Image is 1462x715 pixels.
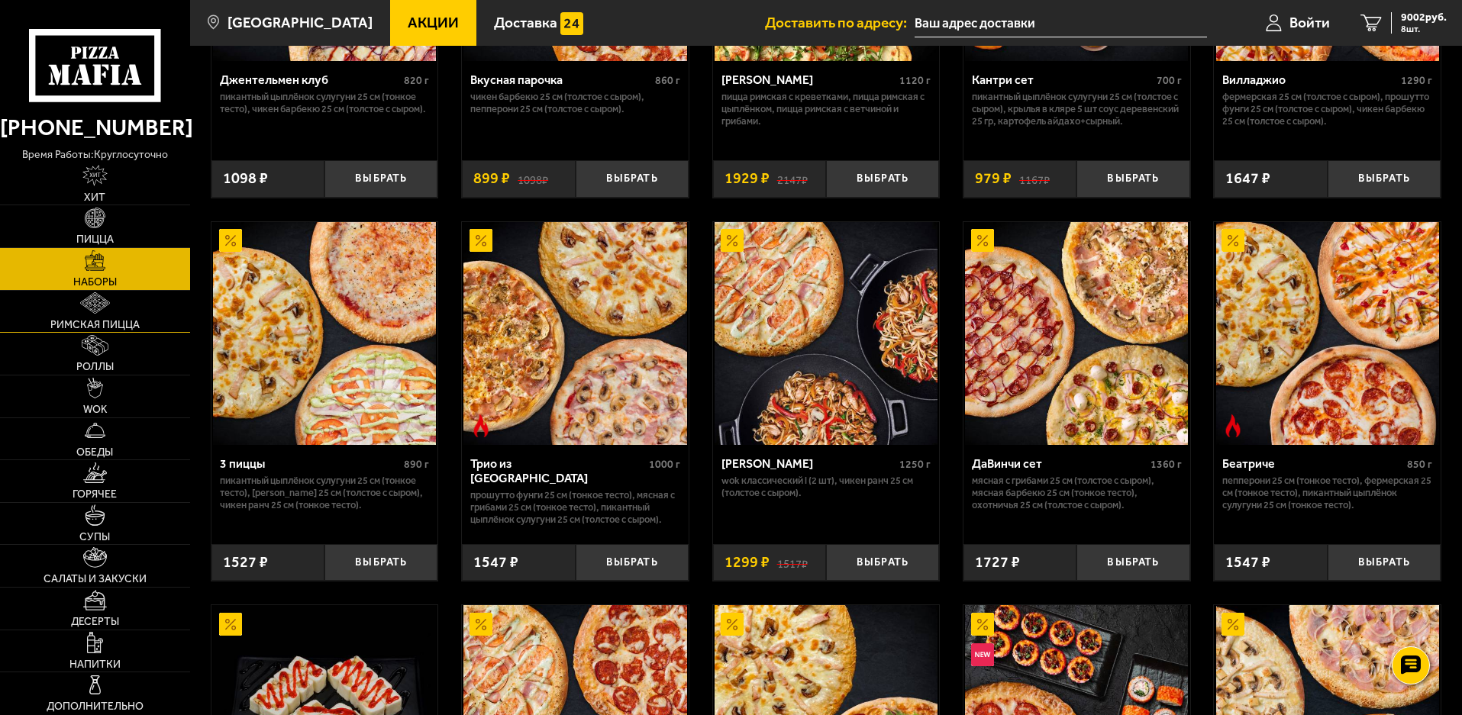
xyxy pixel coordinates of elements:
a: АкционныйВилла Капри [713,222,940,445]
img: Акционный [1222,613,1244,636]
span: 1360 г [1151,458,1182,471]
span: 899 ₽ [473,171,510,186]
span: Горячее [73,489,117,500]
span: 9002 руб. [1401,12,1447,23]
img: Акционный [971,613,994,636]
p: Пикантный цыплёнок сулугуни 25 см (толстое с сыром), крылья в кляре 5 шт соус деревенский 25 гр, ... [972,91,1182,127]
button: Выбрать [324,160,437,198]
span: 850 г [1407,458,1432,471]
div: 3 пиццы [220,456,401,471]
span: Доставка [494,15,557,30]
div: ДаВинчи сет [972,456,1147,471]
span: 1547 ₽ [1225,555,1270,570]
a: АкционныйОстрое блюдоБеатриче [1214,222,1441,445]
span: Доставить по адресу: [765,15,915,30]
s: 1098 ₽ [518,171,548,186]
span: 1929 ₽ [725,171,770,186]
span: 1000 г [649,458,680,471]
span: [GEOGRAPHIC_DATA] [228,15,373,30]
span: Десерты [71,617,119,627]
span: 1120 г [899,74,931,87]
p: Пицца Римская с креветками, Пицца Римская с цыплёнком, Пицца Римская с ветчиной и грибами. [721,91,931,127]
img: Акционный [721,613,744,636]
span: Войти [1289,15,1330,30]
s: 2147 ₽ [777,171,808,186]
span: Роллы [76,362,114,372]
img: Акционный [1222,229,1244,252]
img: 3 пиццы [213,222,436,445]
div: Трио из [GEOGRAPHIC_DATA] [470,456,645,485]
input: Ваш адрес доставки [915,9,1207,37]
span: 1290 г [1401,74,1432,87]
span: Напитки [69,659,121,670]
button: Выбрать [1328,160,1441,198]
span: 1527 ₽ [223,555,268,570]
a: АкционныйОстрое блюдоТрио из Рио [462,222,689,445]
button: Выбрать [576,160,689,198]
a: АкционныйДаВинчи сет [963,222,1190,445]
img: 15daf4d41897b9f0e9f617042186c801.svg [560,12,583,35]
img: Вилла Капри [715,222,938,445]
span: 1250 г [899,458,931,471]
s: 1167 ₽ [1019,171,1050,186]
img: Новинка [971,643,994,666]
span: 1647 ₽ [1225,171,1270,186]
button: Выбрать [826,544,939,581]
p: Wok классический L (2 шт), Чикен Ранч 25 см (толстое с сыром). [721,475,931,499]
div: Джентельмен клуб [220,72,401,87]
div: Беатриче [1222,456,1403,471]
span: Пицца [76,234,114,245]
span: 1547 ₽ [473,555,518,570]
span: 890 г [404,458,429,471]
img: ДаВинчи сет [965,222,1188,445]
p: Пикантный цыплёнок сулугуни 25 см (тонкое тесто), Чикен Барбекю 25 см (толстое с сыром). [220,91,430,115]
p: Пепперони 25 см (тонкое тесто), Фермерская 25 см (тонкое тесто), Пикантный цыплёнок сулугуни 25 с... [1222,475,1432,511]
div: Кантри сет [972,72,1153,87]
p: Прошутто Фунги 25 см (тонкое тесто), Мясная с грибами 25 см (тонкое тесто), Пикантный цыплёнок су... [470,489,680,526]
div: [PERSON_NAME] [721,456,896,471]
p: Пикантный цыплёнок сулугуни 25 см (тонкое тесто), [PERSON_NAME] 25 см (толстое с сыром), Чикен Ра... [220,475,430,511]
span: Наборы [73,277,117,288]
span: 820 г [404,74,429,87]
span: Дополнительно [47,701,144,712]
span: Хит [84,192,105,203]
div: Вкусная парочка [470,72,651,87]
div: Вилладжио [1222,72,1397,87]
button: Выбрать [1328,544,1441,581]
span: 1098 ₽ [223,171,268,186]
span: 1727 ₽ [975,555,1020,570]
span: WOK [83,404,107,415]
button: Выбрать [576,544,689,581]
img: Акционный [219,229,242,252]
span: Римская пицца [50,320,140,330]
span: Салаты и закуски [44,574,147,585]
span: 979 ₽ [975,171,1012,186]
span: Супы [79,532,110,543]
img: Акционный [470,229,492,252]
div: [PERSON_NAME] [721,72,896,87]
img: Акционный [219,613,242,636]
a: Акционный3 пиццы [211,222,438,445]
img: Акционный [721,229,744,252]
p: Чикен Барбекю 25 см (толстое с сыром), Пепперони 25 см (толстое с сыром). [470,91,680,115]
img: Акционный [971,229,994,252]
p: Мясная с грибами 25 см (толстое с сыром), Мясная Барбекю 25 см (тонкое тесто), Охотничья 25 см (т... [972,475,1182,511]
img: Острое блюдо [1222,414,1244,437]
span: 860 г [655,74,680,87]
button: Выбрать [1076,160,1189,198]
span: Обеды [76,447,113,458]
span: 700 г [1157,74,1182,87]
span: 8 шт. [1401,24,1447,34]
img: Акционный [470,613,492,636]
span: 1299 ₽ [725,555,770,570]
s: 1517 ₽ [777,555,808,570]
button: Выбрать [1076,544,1189,581]
img: Беатриче [1216,222,1439,445]
button: Выбрать [324,544,437,581]
img: Острое блюдо [470,414,492,437]
img: Трио из Рио [463,222,686,445]
p: Фермерская 25 см (толстое с сыром), Прошутто Фунги 25 см (толстое с сыром), Чикен Барбекю 25 см (... [1222,91,1432,127]
span: Акции [408,15,459,30]
button: Выбрать [826,160,939,198]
